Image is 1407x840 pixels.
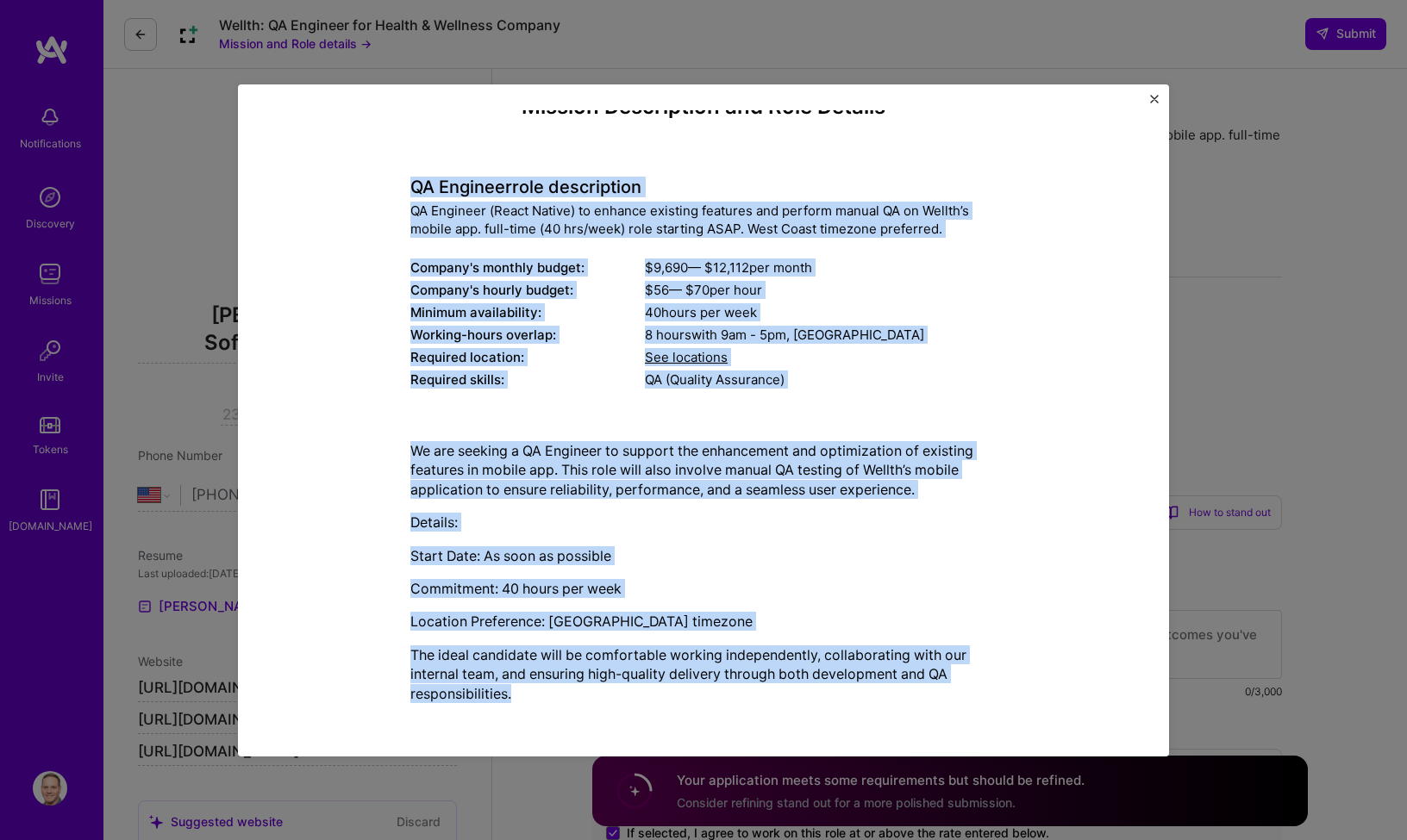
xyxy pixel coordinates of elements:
p: Commitment: 40 hours per week [410,579,997,598]
p: Start Date: As soon as possible [410,546,997,565]
div: Required location: [410,348,645,366]
div: Required skills: [410,370,645,389]
button: Close [1150,95,1159,113]
h4: QA Engineer role description [410,177,997,197]
span: 9am - 5pm , [717,327,793,343]
div: $ 9,690 — $ 12,112 per month [645,258,997,277]
div: Working-hours overlap: [410,326,645,344]
p: The ideal candidate will be comfortable working independently, collaborating with our internal te... [410,645,997,703]
div: QA (Quality Assurance) [645,370,997,389]
div: 8 hours with [GEOGRAPHIC_DATA] [645,326,997,344]
div: $ 56 — $ 70 per hour [645,281,997,299]
p: Location Preference: [GEOGRAPHIC_DATA] timezone [410,612,997,631]
div: 40 hours per week [645,303,997,321]
div: Company's hourly budget: [410,281,645,299]
p: Details: [410,513,997,532]
div: Company's monthly budget: [410,258,645,277]
p: We are seeking a QA Engineer to support the enhancement and optimization of existing features in ... [410,441,997,499]
span: See locations [645,349,728,365]
div: Minimum availability: [410,303,645,321]
div: QA Engineer (React Native) to enhance existing features and perform manual QA on Wellth’s mobile ... [410,202,997,238]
